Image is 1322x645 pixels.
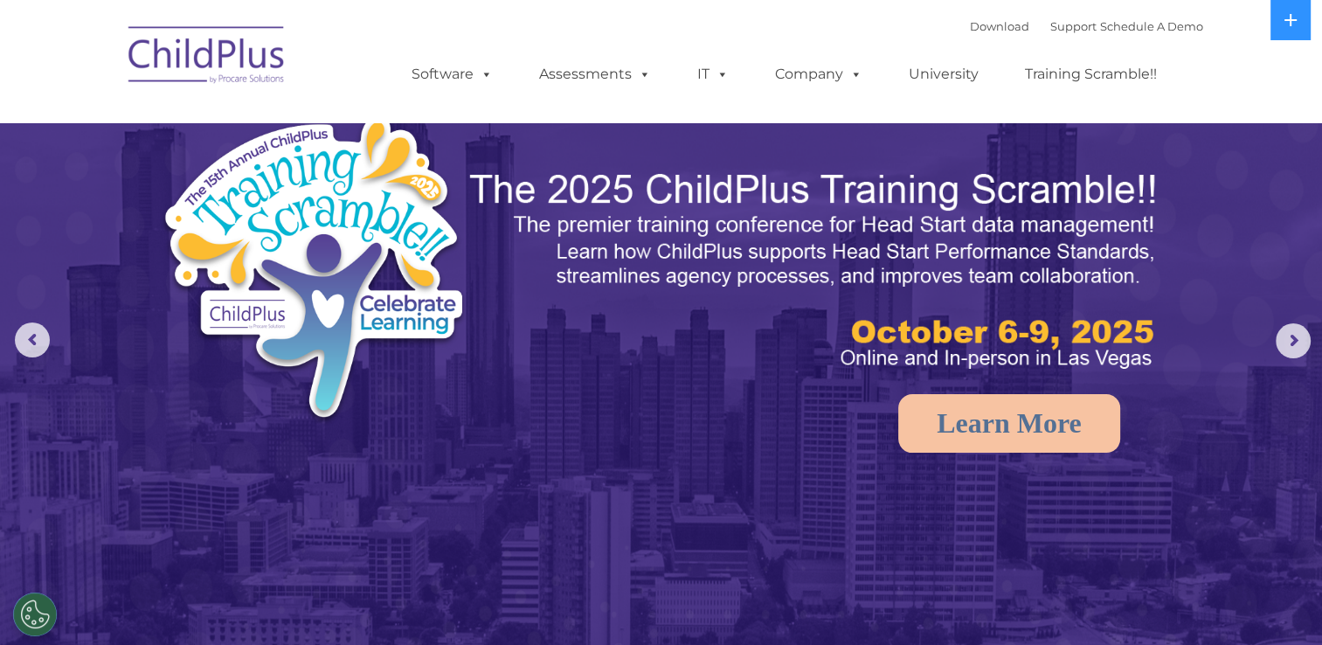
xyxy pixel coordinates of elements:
[13,593,57,636] button: Cookies Settings
[1100,19,1203,33] a: Schedule A Demo
[970,19,1029,33] a: Download
[243,187,317,200] span: Phone number
[1050,19,1097,33] a: Support
[1007,57,1174,92] a: Training Scramble!!
[394,57,510,92] a: Software
[120,14,294,101] img: ChildPlus by Procare Solutions
[898,394,1120,453] a: Learn More
[243,115,296,128] span: Last name
[680,57,746,92] a: IT
[758,57,880,92] a: Company
[970,19,1203,33] font: |
[522,57,668,92] a: Assessments
[891,57,996,92] a: University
